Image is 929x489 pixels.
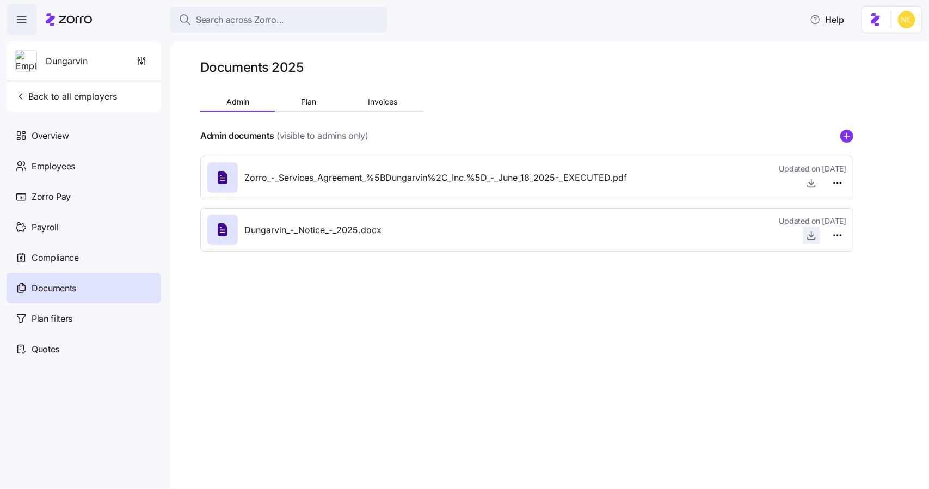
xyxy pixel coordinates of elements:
span: Admin [226,98,249,106]
span: Quotes [32,343,59,356]
a: Plan filters [7,303,161,334]
span: Documents [32,282,76,295]
span: Invoices [368,98,397,106]
span: Back to all employers [15,90,117,103]
a: Documents [7,273,161,303]
span: Dungarvin [46,54,88,68]
img: Employer logo [16,51,36,72]
button: Back to all employers [11,85,121,107]
a: Zorro Pay [7,181,161,212]
button: Help [801,9,853,30]
a: Employees [7,151,161,181]
span: Help [810,13,844,26]
span: Zorro_-_Services_Agreement_%5BDungarvin%2C_Inc.%5D_-_June_18_2025-_EXECUTED.pdf [244,171,627,185]
span: (visible to admins only) [276,129,368,143]
span: Plan [301,98,316,106]
button: Search across Zorro... [170,7,387,33]
svg: add icon [840,130,853,143]
span: Compliance [32,251,79,265]
span: Overview [32,129,69,143]
span: Zorro Pay [32,190,71,204]
span: Updated on [DATE] [779,216,846,227]
span: Employees [32,160,75,173]
h4: Admin documents [200,130,274,142]
a: Payroll [7,212,161,242]
img: e03b911e832a6112bf72643c5874f8d8 [898,11,915,28]
span: Payroll [32,221,59,234]
span: Search across Zorro... [196,13,284,27]
span: Updated on [DATE] [779,163,846,174]
h1: Documents 2025 [200,59,303,76]
a: Quotes [7,334,161,364]
a: Overview [7,120,161,151]
a: Compliance [7,242,161,273]
span: Dungarvin_-_Notice_-_2025.docx [244,223,382,237]
span: Plan filters [32,312,72,326]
